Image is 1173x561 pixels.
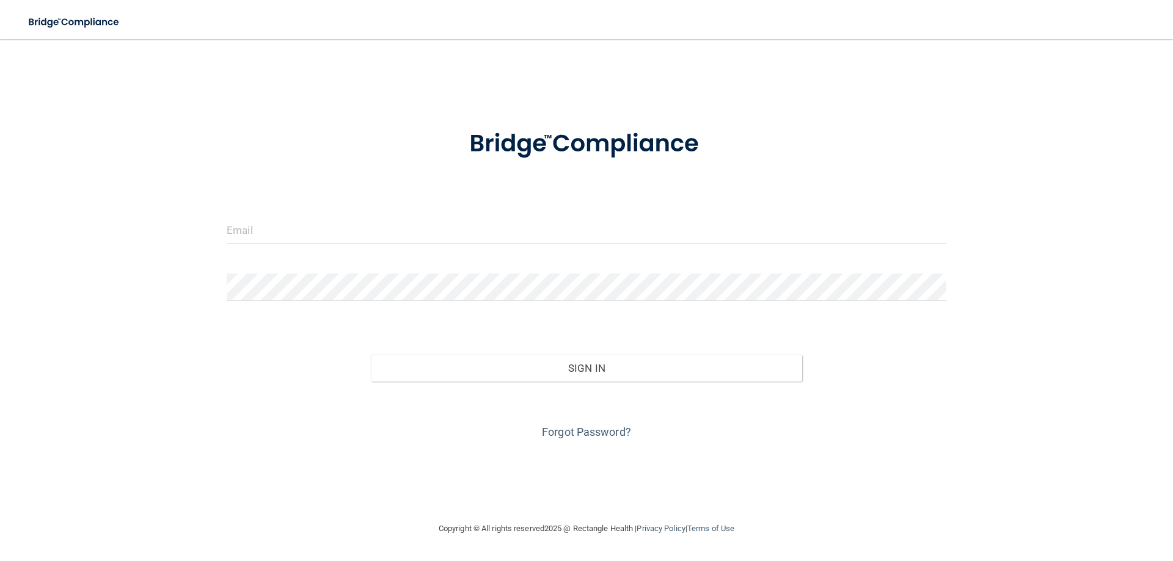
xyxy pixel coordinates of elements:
[687,524,734,533] a: Terms of Use
[637,524,685,533] a: Privacy Policy
[371,355,803,382] button: Sign In
[227,216,946,244] input: Email
[364,509,809,548] div: Copyright © All rights reserved 2025 @ Rectangle Health | |
[18,10,131,35] img: bridge_compliance_login_screen.278c3ca4.svg
[542,425,631,438] a: Forgot Password?
[444,112,729,176] img: bridge_compliance_login_screen.278c3ca4.svg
